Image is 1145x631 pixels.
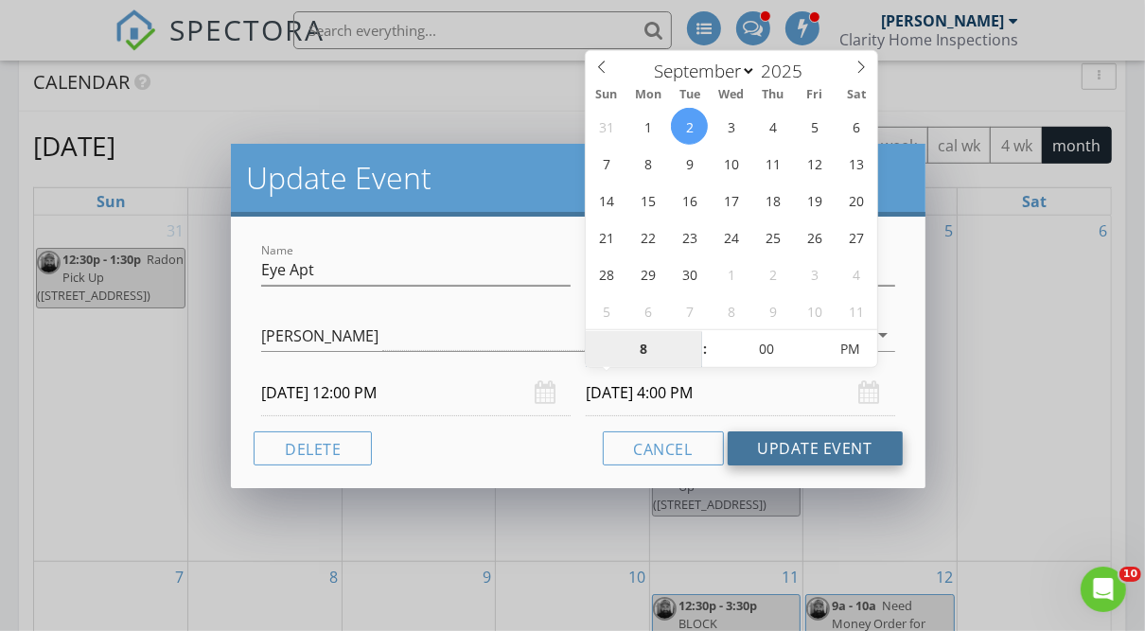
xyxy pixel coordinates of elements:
[796,108,833,145] span: September 5, 2025
[837,182,874,219] span: September 20, 2025
[1119,567,1141,582] span: 10
[756,59,819,83] input: Year
[837,292,874,329] span: October 11, 2025
[671,219,708,255] span: September 23, 2025
[671,145,708,182] span: September 9, 2025
[588,255,625,292] span: September 28, 2025
[754,255,791,292] span: October 2, 2025
[629,255,666,292] span: September 29, 2025
[629,219,666,255] span: September 22, 2025
[754,145,791,182] span: September 11, 2025
[671,182,708,219] span: September 16, 2025
[588,292,625,329] span: October 5, 2025
[671,108,708,145] span: September 2, 2025
[754,182,791,219] span: September 18, 2025
[627,89,669,101] span: Mon
[713,255,749,292] span: October 1, 2025
[246,159,909,197] h2: Update Event
[796,219,833,255] span: September 26, 2025
[872,324,895,346] i: arrow_drop_down
[669,89,711,101] span: Tue
[754,108,791,145] span: September 4, 2025
[629,108,666,145] span: September 1, 2025
[261,370,571,416] input: Select date
[671,292,708,329] span: October 7, 2025
[752,89,794,101] span: Thu
[254,431,372,465] button: Delete
[728,431,903,465] button: Update Event
[629,292,666,329] span: October 6, 2025
[603,431,724,465] button: Cancel
[702,330,708,368] span: :
[713,182,749,219] span: September 17, 2025
[837,145,874,182] span: September 13, 2025
[754,292,791,329] span: October 9, 2025
[588,108,625,145] span: August 31, 2025
[261,327,379,344] div: [PERSON_NAME]
[586,89,627,101] span: Sun
[713,219,749,255] span: September 24, 2025
[824,330,876,368] span: Click to toggle
[671,255,708,292] span: September 30, 2025
[837,219,874,255] span: September 27, 2025
[754,219,791,255] span: September 25, 2025
[1081,567,1126,612] iframe: Intercom live chat
[837,255,874,292] span: October 4, 2025
[713,108,749,145] span: September 3, 2025
[713,292,749,329] span: October 8, 2025
[794,89,836,101] span: Fri
[796,145,833,182] span: September 12, 2025
[796,182,833,219] span: September 19, 2025
[713,145,749,182] span: September 10, 2025
[588,145,625,182] span: September 7, 2025
[837,108,874,145] span: September 6, 2025
[629,145,666,182] span: September 8, 2025
[586,370,895,416] input: Select date
[796,255,833,292] span: October 3, 2025
[836,89,877,101] span: Sat
[588,182,625,219] span: September 14, 2025
[796,292,833,329] span: October 10, 2025
[629,182,666,219] span: September 15, 2025
[711,89,752,101] span: Wed
[588,219,625,255] span: September 21, 2025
